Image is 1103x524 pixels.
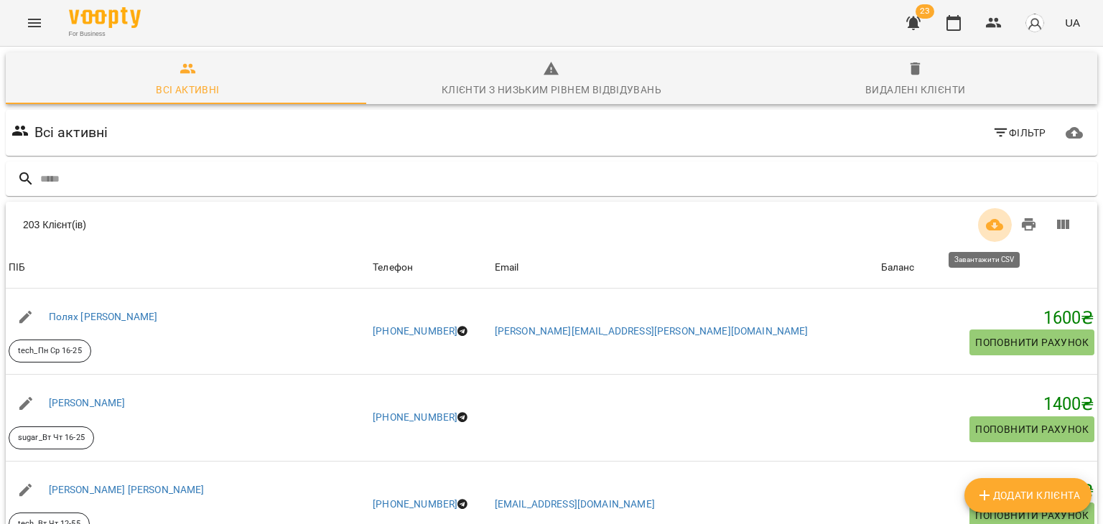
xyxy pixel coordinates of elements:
[495,259,519,276] div: Sort
[977,207,1012,242] button: Завантажити CSV
[69,7,141,28] img: Voopty Logo
[987,120,1052,146] button: Фільтр
[49,484,205,495] a: [PERSON_NAME] [PERSON_NAME]
[373,259,413,276] div: Телефон
[23,217,532,232] div: 203 Клієнт(ів)
[18,345,82,357] p: tech_Пн Ср 16-25
[373,325,457,337] a: [PHONE_NUMBER]
[1059,9,1086,36] button: UA
[156,81,219,98] div: Всі активні
[18,432,85,444] p: sugar_Вт Чт 16-25
[9,259,25,276] div: ПІБ
[881,307,1094,329] h5: 1600 ₴
[975,421,1089,438] span: Поповнити рахунок
[9,340,91,362] div: tech_Пн Ср 16-25
[881,259,915,276] div: Баланс
[1046,207,1080,242] button: Вигляд колонок
[34,121,108,144] h6: Всі активні
[373,259,488,276] span: Телефон
[9,426,94,449] div: sugar_Вт Чт 16-25
[495,259,875,276] span: Email
[49,311,158,322] a: Полях [PERSON_NAME]
[69,29,141,39] span: For Business
[881,259,915,276] div: Sort
[495,259,519,276] div: Email
[865,81,965,98] div: Видалені клієнти
[495,498,655,510] a: [EMAIL_ADDRESS][DOMAIN_NAME]
[1065,15,1080,30] span: UA
[975,507,1089,524] span: Поповнити рахунок
[881,480,1094,502] h5: 1200 ₴
[6,202,1097,248] div: Table Toolbar
[17,6,52,40] button: Menu
[9,259,25,276] div: Sort
[9,259,367,276] span: ПІБ
[495,325,809,337] a: [PERSON_NAME][EMAIL_ADDRESS][PERSON_NAME][DOMAIN_NAME]
[975,334,1089,351] span: Поповнити рахунок
[881,393,1094,416] h5: 1400 ₴
[881,259,1094,276] span: Баланс
[916,4,934,19] span: 23
[976,487,1080,504] span: Додати клієнта
[442,81,661,98] div: Клієнти з низьким рівнем відвідувань
[49,397,126,408] a: [PERSON_NAME]
[373,259,413,276] div: Sort
[964,478,1092,513] button: Додати клієнта
[373,498,457,510] a: [PHONE_NUMBER]
[969,329,1094,355] button: Поповнити рахунок
[969,416,1094,442] button: Поповнити рахунок
[1012,207,1046,242] button: Друк
[373,411,457,423] a: [PHONE_NUMBER]
[1025,13,1045,33] img: avatar_s.png
[992,124,1046,141] span: Фільтр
